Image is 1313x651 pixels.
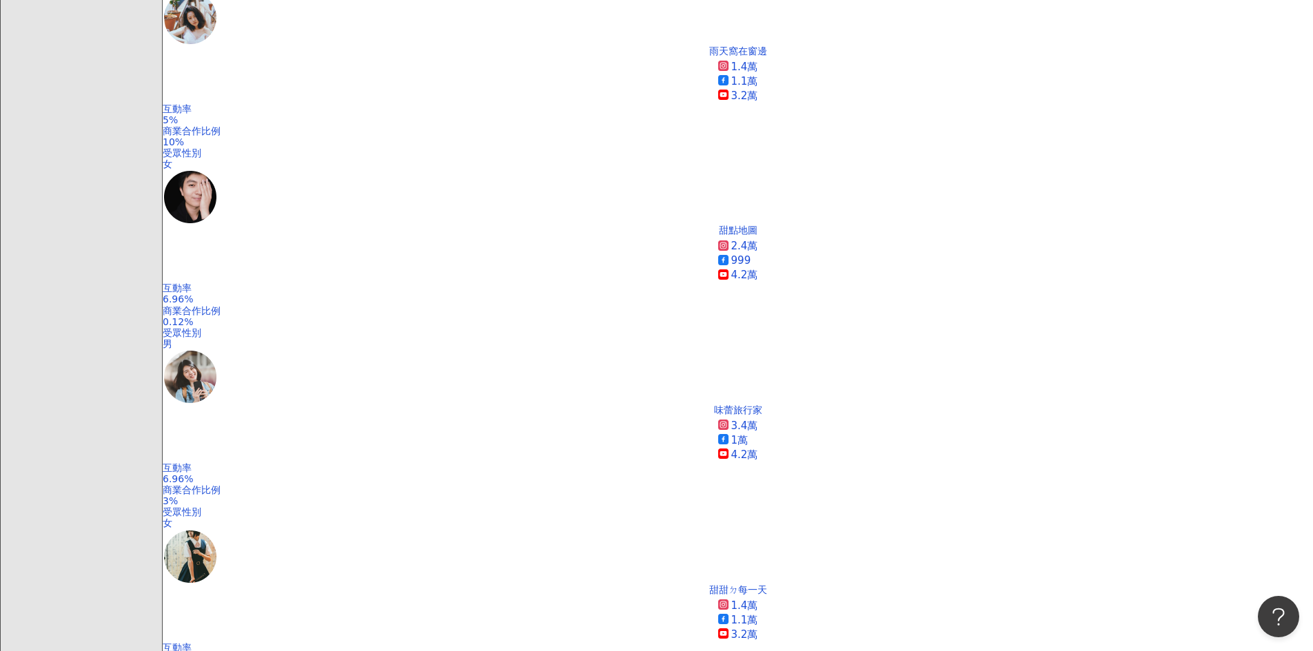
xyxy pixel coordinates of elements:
[1258,596,1299,637] iframe: Help Scout Beacon - Open
[709,45,767,56] div: 雨天窩在窗邊
[163,484,1313,495] div: 商業合作比例
[163,316,1313,327] div: 0.12%
[163,529,218,584] img: KOL Avatar
[163,147,1313,158] div: 受眾性別
[163,338,1313,349] div: 男
[163,114,1313,125] div: 5%
[163,349,218,404] img: KOL Avatar
[731,268,758,282] div: 4.2萬
[163,225,1313,349] a: 甜點地圖2.4萬9994.2萬互動率6.96%商業合作比例0.12%受眾性別男
[163,327,1313,338] div: 受眾性別
[163,349,1313,404] a: KOL Avatar
[163,282,1313,293] div: 互動率
[163,517,1313,528] div: 女
[731,254,751,268] div: 999
[163,529,1313,584] a: KOL Avatar
[714,404,762,415] div: 味蕾旅行家
[163,103,1313,114] div: 互動率
[163,169,218,225] img: KOL Avatar
[719,225,757,236] div: 甜點地圖
[731,433,749,448] div: 1萬
[163,473,1313,484] div: 6.96%
[731,419,758,433] div: 3.4萬
[731,60,758,74] div: 1.4萬
[731,613,758,628] div: 1.1萬
[731,74,758,89] div: 1.1萬
[163,495,1313,506] div: 3%
[163,404,1313,529] a: 味蕾旅行家3.4萬1萬4.2萬互動率6.96%商業合作比例3%受眾性別女
[731,89,758,103] div: 3.2萬
[731,628,758,642] div: 3.2萬
[163,158,1313,169] div: 女
[163,506,1313,517] div: 受眾性別
[163,462,1313,473] div: 互動率
[731,448,758,462] div: 4.2萬
[163,125,1313,136] div: 商業合作比例
[163,305,1313,316] div: 商業合作比例
[163,293,1313,304] div: 6.96%
[709,584,767,595] div: 甜甜ㄉ每一天
[163,169,1313,225] a: KOL Avatar
[163,136,1313,147] div: 10%
[731,239,758,254] div: 2.4萬
[163,45,1313,170] a: 雨天窩在窗邊1.4萬1.1萬3.2萬互動率5%商業合作比例10%受眾性別女
[731,599,758,613] div: 1.4萬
